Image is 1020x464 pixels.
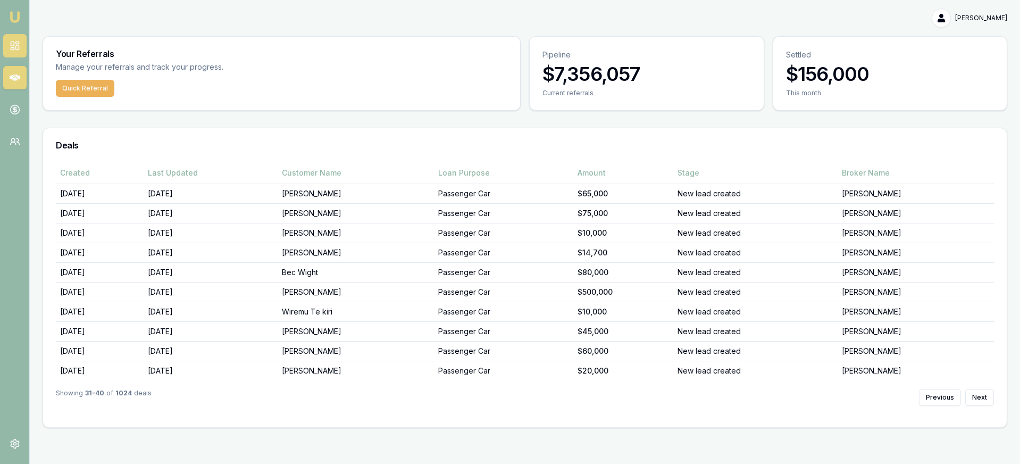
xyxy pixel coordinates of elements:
[434,243,573,262] td: Passenger Car
[278,361,434,380] td: [PERSON_NAME]
[56,184,144,203] td: [DATE]
[673,203,838,223] td: New lead created
[278,321,434,341] td: [PERSON_NAME]
[673,184,838,203] td: New lead created
[434,262,573,282] td: Passenger Car
[85,389,104,406] strong: 31 - 40
[144,184,278,203] td: [DATE]
[144,262,278,282] td: [DATE]
[838,341,994,361] td: [PERSON_NAME]
[542,89,751,97] div: Current referrals
[144,282,278,302] td: [DATE]
[838,262,994,282] td: [PERSON_NAME]
[434,282,573,302] td: Passenger Car
[438,168,569,178] div: Loan Purpose
[278,302,434,321] td: Wiremu Te kiri
[578,247,669,258] div: $14,700
[542,63,751,85] h3: $7,356,057
[838,361,994,380] td: [PERSON_NAME]
[278,243,434,262] td: [PERSON_NAME]
[56,321,144,341] td: [DATE]
[838,282,994,302] td: [PERSON_NAME]
[434,302,573,321] td: Passenger Car
[434,321,573,341] td: Passenger Car
[673,321,838,341] td: New lead created
[56,141,994,150] h3: Deals
[278,184,434,203] td: [PERSON_NAME]
[838,203,994,223] td: [PERSON_NAME]
[434,361,573,380] td: Passenger Car
[542,49,751,60] p: Pipeline
[838,302,994,321] td: [PERSON_NAME]
[278,203,434,223] td: [PERSON_NAME]
[60,168,139,178] div: Created
[955,14,1007,22] span: [PERSON_NAME]
[278,282,434,302] td: [PERSON_NAME]
[434,184,573,203] td: Passenger Car
[838,184,994,203] td: [PERSON_NAME]
[56,302,144,321] td: [DATE]
[56,80,114,97] button: Quick Referral
[144,361,278,380] td: [DATE]
[842,168,990,178] div: Broker Name
[144,341,278,361] td: [DATE]
[786,89,994,97] div: This month
[9,11,21,23] img: emu-icon-u.png
[56,61,328,73] p: Manage your referrals and track your progress.
[56,223,144,243] td: [DATE]
[144,243,278,262] td: [DATE]
[578,346,669,357] div: $60,000
[144,223,278,243] td: [DATE]
[278,223,434,243] td: [PERSON_NAME]
[56,389,152,406] div: Showing of deals
[434,341,573,361] td: Passenger Car
[673,262,838,282] td: New lead created
[278,262,434,282] td: Bec Wight
[56,49,507,58] h3: Your Referrals
[678,168,834,178] div: Stage
[56,361,144,380] td: [DATE]
[786,49,994,60] p: Settled
[838,321,994,341] td: [PERSON_NAME]
[838,223,994,243] td: [PERSON_NAME]
[115,389,132,406] strong: 1024
[56,341,144,361] td: [DATE]
[673,361,838,380] td: New lead created
[578,287,669,297] div: $500,000
[578,168,669,178] div: Amount
[56,262,144,282] td: [DATE]
[965,389,994,406] button: Next
[673,243,838,262] td: New lead created
[673,302,838,321] td: New lead created
[56,203,144,223] td: [DATE]
[434,223,573,243] td: Passenger Car
[56,282,144,302] td: [DATE]
[578,267,669,278] div: $80,000
[673,341,838,361] td: New lead created
[148,168,273,178] div: Last Updated
[278,341,434,361] td: [PERSON_NAME]
[919,389,961,406] button: Previous
[578,366,669,376] div: $20,000
[578,188,669,199] div: $65,000
[578,228,669,238] div: $10,000
[144,321,278,341] td: [DATE]
[144,302,278,321] td: [DATE]
[282,168,430,178] div: Customer Name
[673,282,838,302] td: New lead created
[578,306,669,317] div: $10,000
[578,208,669,219] div: $75,000
[673,223,838,243] td: New lead created
[56,243,144,262] td: [DATE]
[578,326,669,337] div: $45,000
[144,203,278,223] td: [DATE]
[786,63,994,85] h3: $156,000
[434,203,573,223] td: Passenger Car
[838,243,994,262] td: [PERSON_NAME]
